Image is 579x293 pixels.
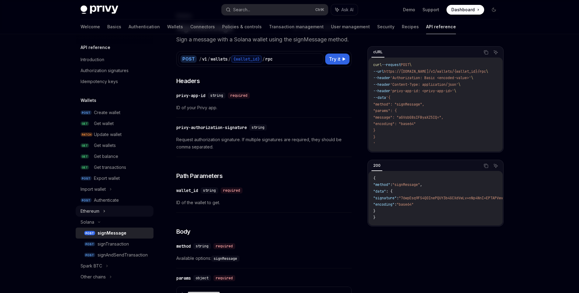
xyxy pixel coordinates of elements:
[373,95,386,100] span: --data
[233,6,250,13] div: Search...
[76,54,153,65] a: Introduction
[81,154,89,159] span: GET
[213,243,235,249] div: required
[76,249,153,260] a: POSTsignAndSendTransaction
[81,121,89,126] span: GET
[482,162,490,170] button: Copy the contents from the code block
[409,62,412,67] span: \
[222,19,262,34] a: Policies & controls
[176,92,205,99] div: privy-app-id
[76,162,153,173] a: GETGet transactions
[94,153,118,160] div: Get balance
[373,176,375,181] span: {
[397,196,399,201] span: :
[176,136,352,151] span: Request authorization signature. If multiple signatures are required, they should be comma separa...
[81,78,118,85] div: Idempotency keys
[176,227,191,236] span: Body
[81,186,106,193] div: Import wallet
[81,44,110,51] h5: API reference
[446,5,484,15] a: Dashboard
[98,240,129,248] div: signTransaction
[210,93,223,98] span: string
[81,56,104,63] div: Introduction
[373,75,390,80] span: --header
[94,131,122,138] div: Update wallet
[373,209,375,214] span: }
[373,141,375,146] span: '
[94,142,116,149] div: Get wallets
[190,19,215,34] a: Connectors
[231,55,262,63] div: {wallet_id}
[390,75,471,80] span: 'Authorization: Basic <encoded-value>'
[181,55,197,63] div: POST
[252,125,264,130] span: string
[81,165,89,170] span: GET
[81,97,96,104] h5: Wallets
[76,239,153,249] a: POSTsignTransaction
[492,162,500,170] button: Ask AI
[458,82,460,87] span: \
[84,253,95,257] span: POST
[81,67,129,74] div: Authorization signatures
[196,276,209,281] span: object
[420,182,422,187] span: ,
[76,129,153,140] a: PATCHUpdate wallet
[329,55,340,63] span: Try it
[382,62,401,67] span: --request
[94,164,126,171] div: Get transactions
[81,218,94,226] div: Solana
[81,262,102,270] div: Spark BTC
[94,109,120,116] div: Create wallet
[269,19,324,34] a: Transaction management
[373,69,384,74] span: --url
[315,7,324,12] span: Ctrl K
[373,102,424,107] span: "method": "signMessage",
[228,92,250,99] div: required
[331,4,358,15] button: Ask AI
[94,120,114,127] div: Get wallet
[373,115,443,120] span: "message": "aGVsbG8sIFByaXZ5IQ=",
[489,5,499,15] button: Toggle dark mode
[129,19,160,34] a: Authentication
[81,198,91,203] span: POST
[176,187,198,194] div: wallet_id
[373,196,397,201] span: "signature"
[401,62,409,67] span: POST
[325,54,350,65] button: Try it
[373,215,375,220] span: }
[373,82,390,87] span: --header
[392,182,420,187] span: "signMessage"
[81,273,106,281] div: Other chains
[176,35,352,44] p: Sign a message with a Solana wallet using the signMessage method.
[81,176,91,181] span: POST
[76,195,153,206] a: POSTAuthenticate
[84,242,95,246] span: POST
[486,69,488,74] span: \
[373,108,397,113] span: "params": {
[176,275,191,281] div: params
[107,19,121,34] a: Basics
[402,19,419,34] a: Recipes
[94,175,120,182] div: Export wallet
[482,48,490,56] button: Copy the contents from the code block
[377,19,395,34] a: Security
[76,107,153,118] a: POSTCreate wallet
[331,19,370,34] a: User management
[84,231,95,235] span: POST
[176,104,352,111] span: ID of your Privy app.
[371,48,384,56] div: cURL
[202,56,207,62] div: v1
[386,189,392,194] span: : {
[262,56,265,62] div: /
[196,244,209,249] span: string
[390,82,458,87] span: 'Content-Type: application/json'
[341,7,353,13] span: Ask AI
[76,76,153,87] a: Idempotency keys
[76,140,153,151] a: GETGet wallets
[222,4,328,15] button: Search...CtrlK
[176,255,352,262] span: Available options:
[176,172,223,180] span: Path Parameters
[371,162,382,169] div: 200
[76,118,153,129] a: GETGet wallet
[384,69,486,74] span: https://[DOMAIN_NAME]/v1/wallets/{wallet_id}/rpc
